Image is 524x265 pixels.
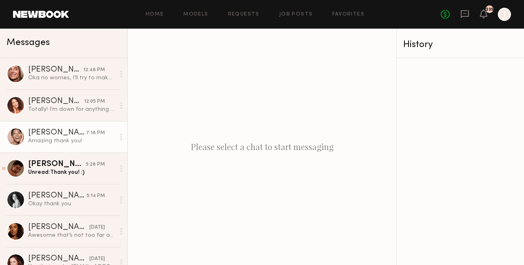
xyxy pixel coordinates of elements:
div: 12:05 PM [84,98,105,106]
div: History [403,40,517,49]
div: 5:28 PM [86,161,105,168]
div: 12:48 PM [83,66,105,74]
div: [PERSON_NAME] [28,66,83,74]
div: Please select a chat to start messaging [128,29,396,265]
div: 7:18 PM [86,129,105,137]
div: [PERSON_NAME] [28,129,86,137]
a: Job Posts [279,12,313,17]
a: Favorites [332,12,364,17]
div: 235 [486,7,493,12]
div: [PERSON_NAME] [28,192,87,200]
div: [PERSON_NAME] [28,223,89,231]
a: Requests [228,12,260,17]
span: Messages [7,38,50,47]
div: Amazing thank you! [28,137,115,145]
div: Awesome that’s not too far at all I’m very looking forward to work with you. Thank you so much an... [28,231,115,239]
div: [PERSON_NAME] [28,255,89,263]
div: 5:14 PM [87,192,105,200]
div: Unread: Thank you! :) [28,168,115,176]
div: [PERSON_NAME] [28,97,84,106]
div: [DATE] [89,255,105,263]
div: Totally! I’m down for anything but just want to know if I should come with my hair styled and dry... [28,106,115,113]
div: [DATE] [89,224,105,231]
div: Oka no worries, I’ll try to make it work. Thank you for adjusting! [28,74,115,82]
div: Okay thank you [28,200,115,208]
div: [PERSON_NAME] [28,160,86,168]
a: Home [146,12,164,17]
a: Models [183,12,208,17]
a: J [498,8,511,21]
